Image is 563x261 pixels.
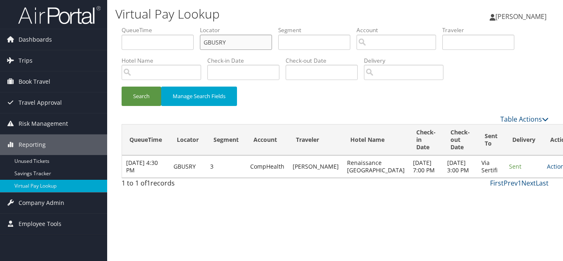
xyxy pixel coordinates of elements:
td: Renaissance [GEOGRAPHIC_DATA] [343,155,409,178]
a: 1 [518,179,521,188]
label: QueueTime [122,26,200,34]
span: Company Admin [19,193,64,213]
th: Account: activate to sort column ascending [246,125,289,155]
label: Segment [278,26,357,34]
th: Check-out Date: activate to sort column descending [443,125,477,155]
th: Traveler: activate to sort column ascending [289,125,343,155]
span: Book Travel [19,71,50,92]
td: [DATE] 7:00 PM [409,155,443,178]
span: Trips [19,50,33,71]
td: 3 [206,155,246,178]
label: Account [357,26,442,34]
td: CompHealth [246,155,289,178]
a: Last [536,179,549,188]
label: Delivery [364,56,450,65]
button: Manage Search Fields [161,87,237,106]
th: Check-in Date: activate to sort column ascending [409,125,443,155]
label: Traveler [442,26,521,34]
td: [PERSON_NAME] [289,155,343,178]
th: Delivery: activate to sort column ascending [505,125,543,155]
a: Table Actions [500,115,549,124]
a: Next [521,179,536,188]
td: [DATE] 3:00 PM [443,155,477,178]
button: Search [122,87,161,106]
img: airportal-logo.png [18,5,101,25]
th: Segment: activate to sort column ascending [206,125,246,155]
label: Locator [200,26,278,34]
th: Hotel Name: activate to sort column ascending [343,125,409,155]
td: GBUSRY [169,155,206,178]
span: Employee Tools [19,214,61,234]
label: Check-out Date [286,56,364,65]
span: Sent [509,162,521,170]
a: Prev [504,179,518,188]
span: 1 [147,179,150,188]
a: [PERSON_NAME] [490,4,555,29]
div: 1 to 1 of records [122,178,219,192]
label: Hotel Name [122,56,207,65]
th: QueueTime: activate to sort column ascending [122,125,169,155]
span: Reporting [19,134,46,155]
th: Locator: activate to sort column ascending [169,125,206,155]
span: Risk Management [19,113,68,134]
label: Check-in Date [207,56,286,65]
span: Travel Approval [19,92,62,113]
a: First [490,179,504,188]
th: Sent To: activate to sort column ascending [477,125,505,155]
td: [DATE] 4:30 PM [122,155,169,178]
td: Via Sertifi [477,155,505,178]
h1: Virtual Pay Lookup [115,5,408,23]
span: Dashboards [19,29,52,50]
span: [PERSON_NAME] [495,12,547,21]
